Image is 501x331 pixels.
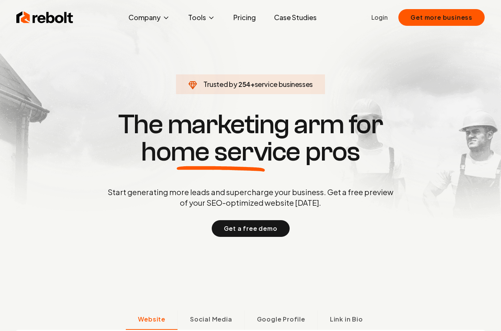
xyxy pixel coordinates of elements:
[190,315,232,324] span: Social Media
[255,80,313,88] span: service businesses
[330,315,363,324] span: Link in Bio
[138,315,165,324] span: Website
[178,310,244,330] button: Social Media
[244,310,317,330] button: Google Profile
[203,80,237,88] span: Trusted by
[371,13,388,22] a: Login
[212,220,290,237] button: Get a free demo
[268,10,323,25] a: Case Studies
[257,315,305,324] span: Google Profile
[251,80,255,88] span: +
[317,310,375,330] button: Link in Bio
[398,9,485,26] button: Get more business
[106,187,395,208] p: Start generating more leads and supercharge your business. Get a free preview of your SEO-optimiz...
[16,10,73,25] img: Rebolt Logo
[126,310,178,330] button: Website
[68,111,433,165] h1: The marketing arm for pros
[122,10,176,25] button: Company
[238,79,251,90] span: 254
[182,10,221,25] button: Tools
[227,10,262,25] a: Pricing
[141,138,300,165] span: home service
